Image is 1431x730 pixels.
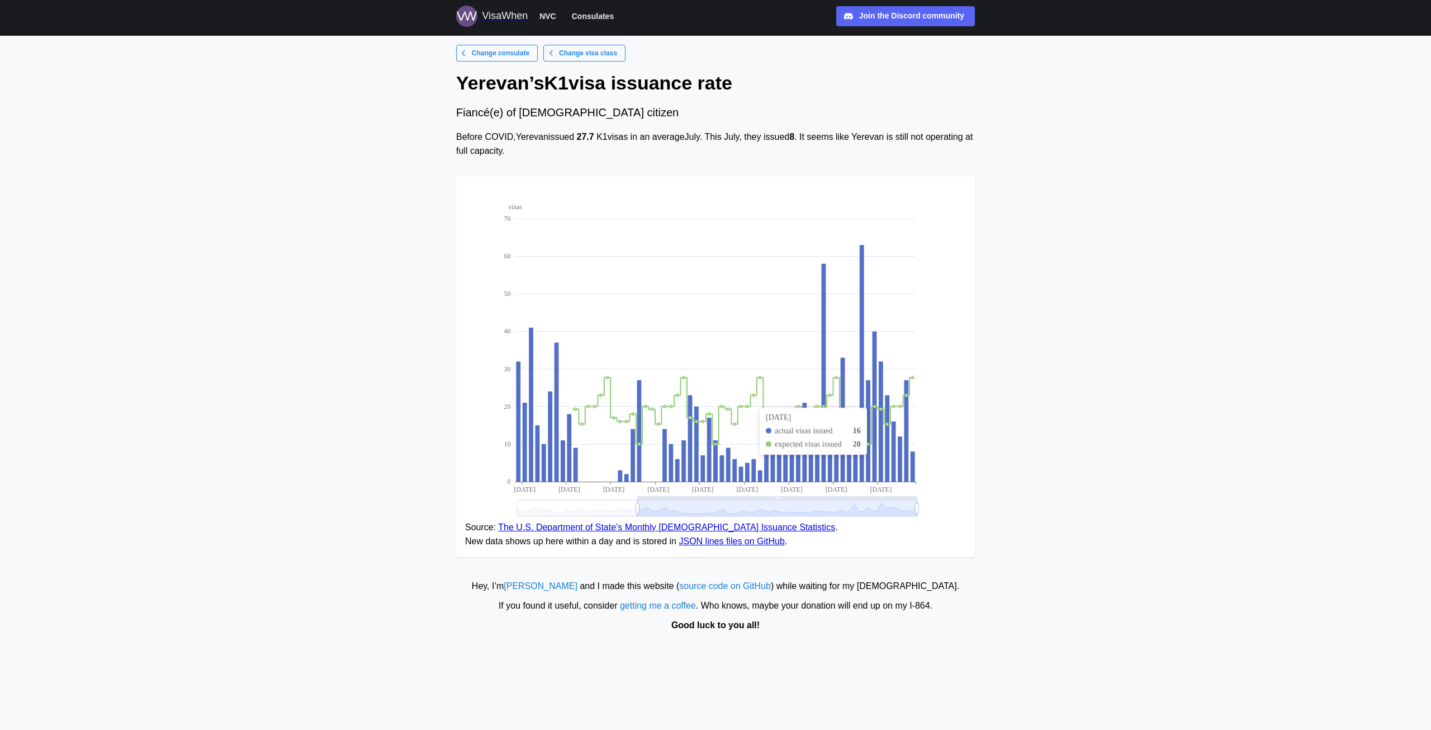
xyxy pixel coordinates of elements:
strong: 8 [789,132,794,142]
strong: 27.7 [577,132,594,142]
a: getting me a coffee [620,601,696,610]
a: Join the Discord community [836,6,975,26]
div: Fiancé(e) of [DEMOGRAPHIC_DATA] citizen [456,104,975,121]
a: [PERSON_NAME] [504,581,577,591]
a: Change visa class [543,45,626,62]
text: 20 [504,402,511,410]
text: visas [509,203,522,211]
text: 40 [504,327,511,335]
span: Change consulate [472,45,529,61]
text: [DATE] [647,486,669,493]
div: Hey, I’m and I made this website ( ) while waiting for my [DEMOGRAPHIC_DATA]. [6,580,1425,594]
div: Before COVID, Yerevan issued K1 visas in an average July . This July , they issued . It seems lik... [456,130,975,158]
text: [DATE] [826,486,847,493]
text: [DATE] [870,486,892,493]
button: Consulates [567,9,619,23]
div: VisaWhen [482,8,528,24]
img: Logo for VisaWhen [456,6,477,27]
text: 10 [504,440,511,448]
a: Change consulate [456,45,538,62]
text: [DATE] [514,486,536,493]
span: Change visa class [559,45,617,61]
h1: Yerevan ’s K1 visa issuance rate [456,70,975,95]
text: [DATE] [603,486,625,493]
text: 30 [504,365,511,373]
a: Logo for VisaWhen VisaWhen [456,6,528,27]
div: Good luck to you all! [6,619,1425,633]
div: If you found it useful, consider . Who knows, maybe your donation will end up on my I‑864. [6,599,1425,613]
a: source code on GitHub [679,581,771,591]
a: The U.S. Department of State’s Monthly [DEMOGRAPHIC_DATA] Issuance Statistics [498,522,835,532]
text: 60 [504,252,511,260]
div: Join the Discord community [859,10,964,22]
span: Consulates [572,10,614,23]
text: [DATE] [781,486,803,493]
text: 70 [504,215,511,223]
a: JSON lines files on GitHub [679,536,784,546]
text: [DATE] [558,486,580,493]
text: 0 [508,478,511,486]
text: 50 [504,290,511,298]
figcaption: Source: . New data shows up here within a day and is stored in . [465,521,966,549]
text: [DATE] [737,486,759,493]
span: NVC [539,10,556,23]
button: NVC [534,9,561,23]
text: [DATE] [692,486,714,493]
